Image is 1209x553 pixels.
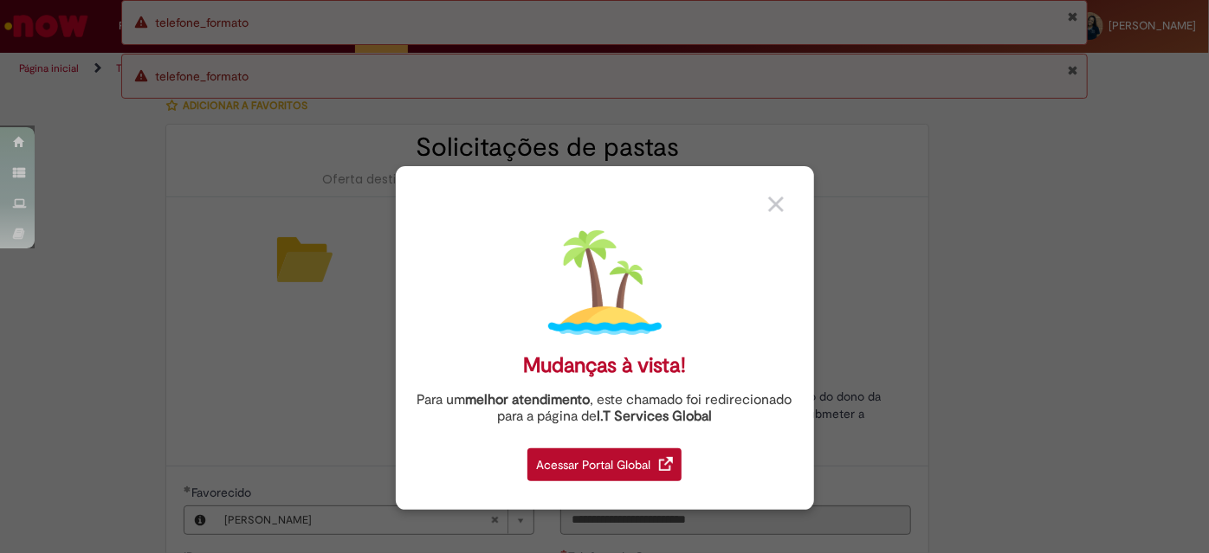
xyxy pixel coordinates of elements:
[527,448,682,481] div: Acessar Portal Global
[659,457,673,471] img: redirect_link.png
[466,391,591,408] strong: melhor atendimento
[768,196,784,212] img: close_button_grey.png
[523,353,686,378] div: Mudanças à vista!
[409,392,801,425] div: Para um , este chamado foi redirecionado para a página de
[548,226,662,339] img: island.png
[527,439,682,481] a: Acessar Portal Global
[597,398,712,425] a: I.T Services Global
